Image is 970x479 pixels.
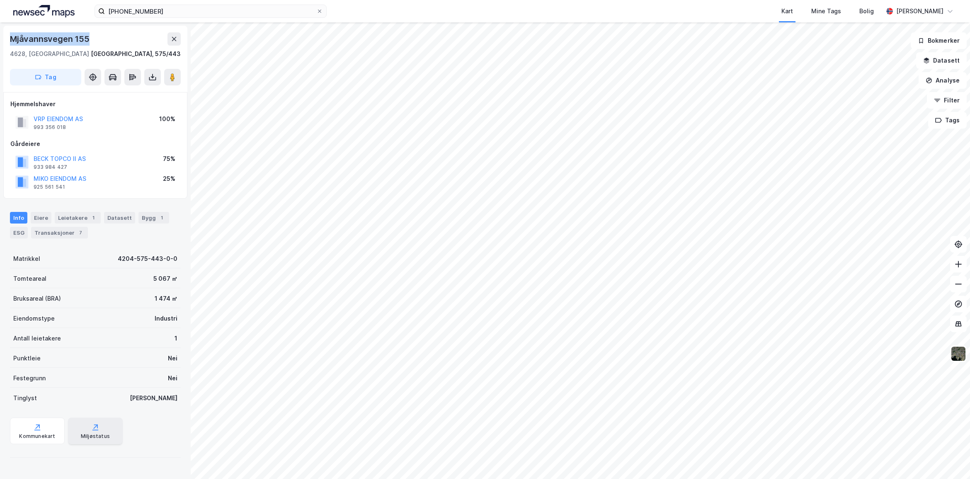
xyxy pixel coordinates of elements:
[89,214,97,222] div: 1
[919,72,967,89] button: Analyse
[928,112,967,129] button: Tags
[13,393,37,403] div: Tinglyst
[13,333,61,343] div: Antall leietakere
[19,433,55,440] div: Kommunekart
[158,214,166,222] div: 1
[781,6,793,16] div: Kart
[163,174,175,184] div: 25%
[911,32,967,49] button: Bokmerker
[168,353,177,363] div: Nei
[13,5,75,17] img: logo.a4113a55bc3d86da70a041830d287a7e.svg
[13,254,40,264] div: Matrikkel
[10,212,27,224] div: Info
[10,49,89,59] div: 4628, [GEOGRAPHIC_DATA]
[130,393,177,403] div: [PERSON_NAME]
[31,227,88,238] div: Transaksjoner
[91,49,181,59] div: [GEOGRAPHIC_DATA], 575/443
[168,373,177,383] div: Nei
[811,6,841,16] div: Mine Tags
[13,314,55,323] div: Eiendomstype
[34,124,66,131] div: 993 356 018
[31,212,51,224] div: Eiere
[81,433,110,440] div: Miljøstatus
[859,6,874,16] div: Bolig
[159,114,175,124] div: 100%
[118,254,177,264] div: 4204-575-443-0-0
[10,32,91,46] div: Mjåvannsvegen 155
[10,99,180,109] div: Hjemmelshaver
[55,212,101,224] div: Leietakere
[105,5,316,17] input: Søk på adresse, matrikkel, gårdeiere, leietakere eller personer
[13,294,61,304] div: Bruksareal (BRA)
[896,6,943,16] div: [PERSON_NAME]
[155,314,177,323] div: Industri
[929,439,970,479] iframe: Chat Widget
[163,154,175,164] div: 75%
[13,373,46,383] div: Festegrunn
[153,274,177,284] div: 5 067 ㎡
[76,229,85,237] div: 7
[34,184,65,190] div: 925 561 541
[929,439,970,479] div: Kontrollprogram for chat
[10,69,81,85] button: Tag
[13,353,41,363] div: Punktleie
[34,164,67,170] div: 933 984 427
[916,52,967,69] button: Datasett
[951,346,966,362] img: 9k=
[10,139,180,149] div: Gårdeiere
[927,92,967,109] button: Filter
[13,274,46,284] div: Tomteareal
[155,294,177,304] div: 1 474 ㎡
[138,212,169,224] div: Bygg
[104,212,135,224] div: Datasett
[10,227,28,238] div: ESG
[175,333,177,343] div: 1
